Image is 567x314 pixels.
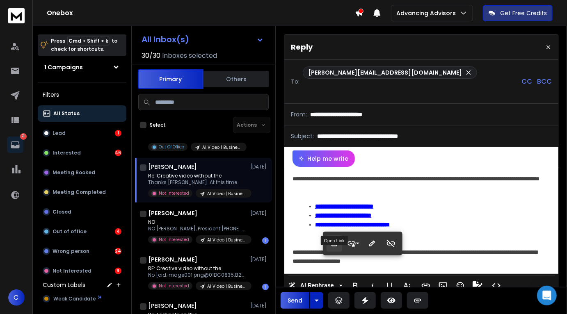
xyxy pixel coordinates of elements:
p: AI Video | Business Owners [207,191,247,197]
div: 24 [115,248,121,255]
p: Not Interested [53,268,91,274]
p: All Status [53,110,80,117]
span: 30 / 30 [142,51,160,61]
button: Lead1 [38,125,126,141]
button: Insert Link (⌘K) [418,278,434,294]
p: Meeting Booked [53,169,95,176]
p: Out Of Office [159,144,184,150]
button: Not Interested9 [38,263,126,279]
button: Weak Candidate [38,291,126,307]
button: More Text [399,278,415,294]
p: Reply [291,41,313,53]
p: AI Video | Business Owners [207,283,247,289]
button: Wrong person24 [38,243,126,259]
button: All Status [38,105,126,122]
p: CC [521,77,532,86]
p: Out of office [53,228,87,235]
div: Open Link [321,236,348,245]
p: AI Video | Business Owners [207,237,247,243]
p: Press to check for shortcuts. [51,37,117,53]
button: Meeting Booked [38,164,126,181]
p: Lead [53,130,66,137]
button: Insert Image (⌘P) [435,278,451,294]
button: 1 Campaigns [38,59,126,75]
h1: 1 Campaigns [44,63,83,71]
div: 9 [115,268,121,274]
p: NO [PERSON_NAME], President [PHONE_NUMBER] [148,225,247,232]
h1: [PERSON_NAME] [148,209,197,217]
p: RE: Creative video without the [148,265,247,272]
button: Code View [489,278,504,294]
button: Others [203,70,269,88]
div: 1 [262,237,269,244]
div: 1 [262,284,269,290]
p: Closed [53,209,71,215]
p: Re: Creative video without the [148,173,247,179]
p: NO [148,219,247,225]
p: From: [291,110,307,118]
p: Advancing Advisors [396,9,459,17]
h3: Custom Labels [43,281,85,289]
p: [DATE] [250,303,269,309]
button: AI Rephrase [287,278,344,294]
button: C [8,289,25,306]
button: Closed [38,204,126,220]
p: AI Video | Business Owners [202,144,242,150]
span: Cmd + Shift + k [67,36,110,46]
p: Subject: [291,132,314,140]
h1: All Inbox(s) [142,35,189,43]
button: Meeting Completed [38,184,126,200]
button: Get Free Credits [483,5,553,21]
button: Out of office4 [38,223,126,240]
button: Underline (⌘U) [382,278,398,294]
p: Not Interested [159,237,189,243]
p: Thanks [PERSON_NAME]. At this time [148,179,247,186]
p: [DATE] [250,164,269,170]
div: 1 [115,130,121,137]
p: No [cid:image001.png@01DC0835.B294D720] [PERSON_NAME] [148,272,247,278]
span: AI Rephrase [299,282,336,289]
a: 91 [7,137,23,153]
p: Get Free Credits [500,9,547,17]
h3: Filters [38,89,126,100]
p: [DATE] [250,210,269,216]
label: Select [150,122,166,128]
button: Interested46 [38,145,126,161]
p: Not Interested [159,283,189,289]
p: BCC [537,77,552,86]
button: Unlink [383,235,399,252]
p: To: [291,77,300,86]
p: Interested [53,150,81,156]
h1: Onebox [47,8,355,18]
button: All Inbox(s) [135,31,270,48]
h3: Inboxes selected [162,51,217,61]
div: 4 [115,228,121,235]
button: Help me write [293,150,355,167]
span: Weak Candidate [53,296,96,302]
h1: [PERSON_NAME] [148,302,197,310]
p: Wrong person [53,248,89,255]
div: Open Intercom Messenger [537,286,557,305]
img: logo [8,8,25,23]
p: Meeting Completed [53,189,106,196]
div: 46 [115,150,121,156]
h1: [PERSON_NAME] [148,163,197,171]
p: Not Interested [159,190,189,196]
h1: [PERSON_NAME] [148,255,197,264]
button: Italic (⌘I) [365,278,380,294]
p: 91 [20,133,27,140]
p: [PERSON_NAME][EMAIL_ADDRESS][DOMAIN_NAME] [308,68,462,77]
p: [DATE] [250,256,269,263]
button: Send [281,292,309,309]
button: Primary [138,69,203,89]
button: Emoticons [453,278,468,294]
button: Bold (⌘B) [348,278,363,294]
button: Signature [470,278,485,294]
